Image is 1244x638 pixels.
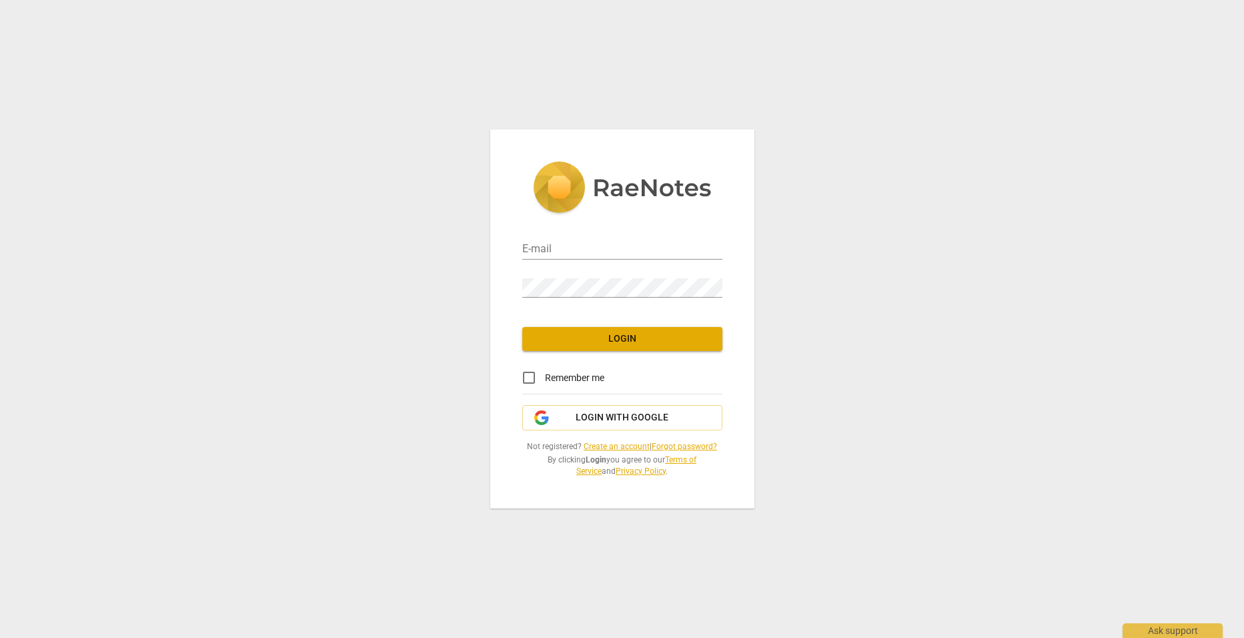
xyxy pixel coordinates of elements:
[522,441,722,452] span: Not registered? |
[522,454,722,476] span: By clicking you agree to our and .
[586,455,606,464] b: Login
[616,466,666,476] a: Privacy Policy
[652,442,717,451] a: Forgot password?
[1123,623,1223,638] div: Ask support
[584,442,650,451] a: Create an account
[533,162,712,216] img: 5ac2273c67554f335776073100b6d88f.svg
[576,455,696,476] a: Terms of Service
[533,332,712,346] span: Login
[522,327,722,351] button: Login
[522,405,722,430] button: Login with Google
[576,411,668,424] span: Login with Google
[545,371,604,385] span: Remember me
